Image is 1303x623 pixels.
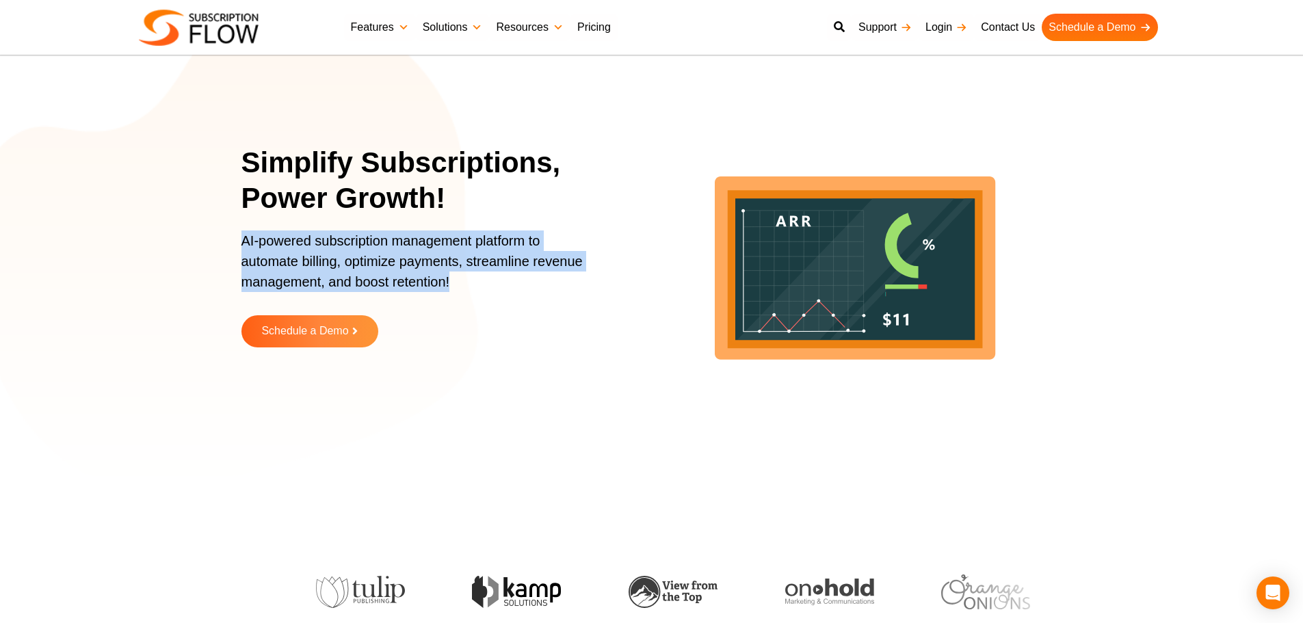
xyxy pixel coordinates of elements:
a: Schedule a Demo [241,315,378,347]
img: kamp-solution [327,576,416,608]
a: Pricing [570,14,618,41]
a: Login [919,14,974,41]
a: Support [852,14,919,41]
h1: Simplify Subscriptions, Power Growth! [241,145,614,217]
p: AI-powered subscription management platform to automate billing, optimize payments, streamline re... [241,230,597,306]
img: onhold-marketing [640,579,729,606]
img: view-from-the-top [484,576,572,608]
span: Schedule a Demo [261,326,348,337]
a: Solutions [416,14,490,41]
img: orange-onions [796,574,885,609]
a: Schedule a Demo [1042,14,1157,41]
a: Features [344,14,416,41]
a: Contact Us [974,14,1042,41]
img: Subscriptionflow [139,10,259,46]
div: Open Intercom Messenger [1256,576,1289,609]
a: Resources [489,14,570,41]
